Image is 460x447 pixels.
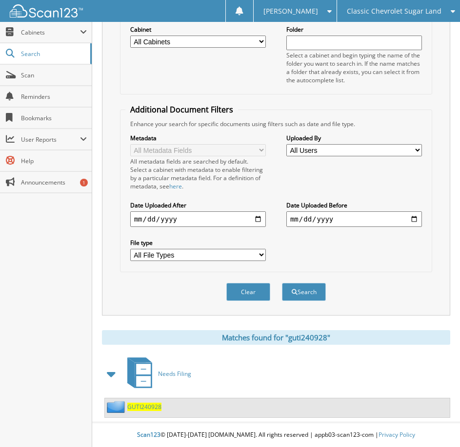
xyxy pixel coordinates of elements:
[80,179,88,186] div: 1
[21,114,87,122] span: Bookmarks
[107,401,127,413] img: folder2.png
[92,423,460,447] div: © [DATE]-[DATE] [DOMAIN_NAME]. All rights reserved | appb03-scan123-com |
[226,283,270,301] button: Clear
[137,430,160,439] span: Scan123
[21,28,80,37] span: Cabinets
[286,25,422,34] label: Folder
[158,370,191,378] span: Needs Filing
[286,201,422,209] label: Date Uploaded Before
[10,4,83,18] img: scan123-logo-white.svg
[130,134,266,142] label: Metadata
[21,93,87,101] span: Reminders
[21,50,85,58] span: Search
[121,354,191,393] a: Needs Filing
[102,330,450,345] div: Matches found for "guti240928"
[282,283,326,301] button: Search
[286,134,422,142] label: Uploaded By
[21,135,80,144] span: User Reports
[379,430,415,439] a: Privacy Policy
[263,8,318,14] span: [PERSON_NAME]
[286,211,422,227] input: end
[130,157,266,190] div: All metadata fields are searched by default. Select a cabinet with metadata to enable filtering b...
[125,120,427,128] div: Enhance your search for specific documents using filters such as date and file type.
[130,201,266,209] label: Date Uploaded After
[21,71,87,79] span: Scan
[130,211,266,227] input: start
[130,239,266,247] label: File type
[347,8,441,14] span: Classic Chevrolet Sugar Land
[130,25,266,34] label: Cabinet
[21,178,87,186] span: Announcements
[169,182,182,190] a: here
[125,104,238,115] legend: Additional Document Filters
[127,403,161,411] a: GUTI240928
[286,51,422,84] div: Select a cabinet and begin typing the name of the folder you want to search in. If the name match...
[21,157,87,165] span: Help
